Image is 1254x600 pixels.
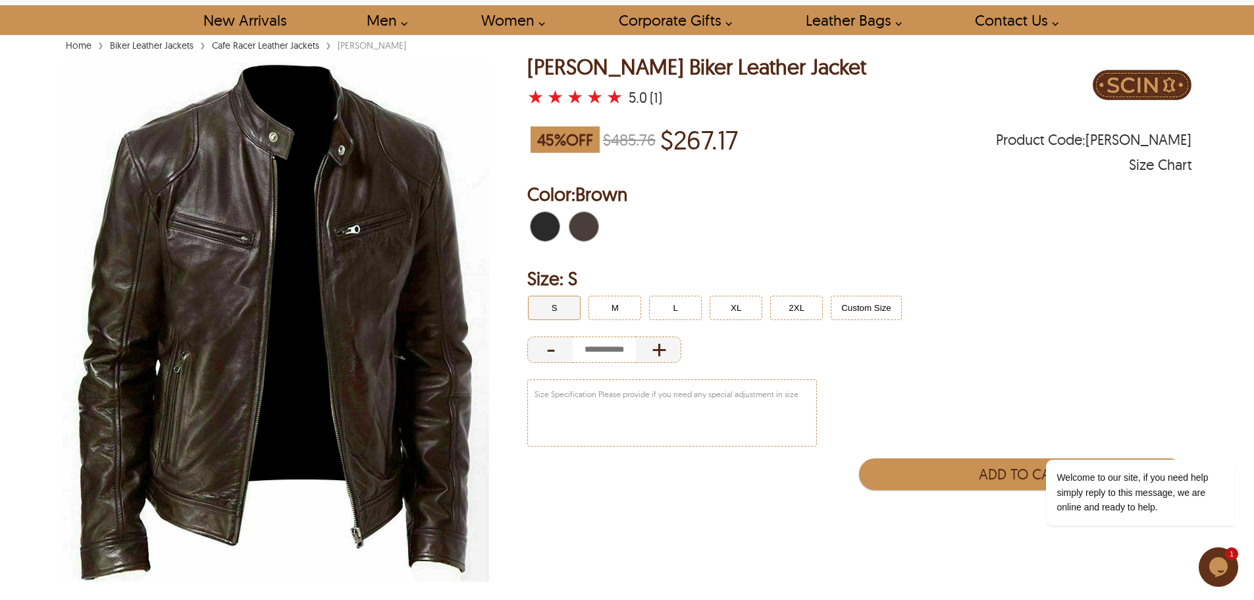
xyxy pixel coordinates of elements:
iframe: chat widget [1199,547,1241,587]
button: Click to select Custom Size [831,296,902,320]
label: 5 rating [606,90,623,103]
a: contact-us [960,5,1066,35]
div: Black [527,209,563,244]
strike: $485.76 [603,130,656,150]
label: 1 rating [527,90,544,103]
textarea: Size Specification Please provide if you need any special adjustment in size. [528,380,816,446]
iframe: chat widget [1004,385,1241,541]
span: 45 % OFF [531,126,600,153]
h2: Selected Filter by Size: S [527,265,1191,292]
span: › [98,33,103,56]
a: Shop New Arrivals [188,5,301,35]
span: › [326,33,331,56]
span: Product Code: ROY [996,133,1191,146]
a: Shop Leather Bags [791,5,909,35]
img: Mens Sword Cafe Racer Biker Real Sheepskin Leather Jacket by SCIN [63,55,489,589]
div: Brown [566,209,602,244]
button: Click to select L [649,296,702,320]
a: Shop Women Leather Jackets [466,5,552,35]
span: Brown [575,182,627,205]
div: Size Chart [1129,158,1191,171]
button: Click to select S [528,296,581,320]
label: 4 rating [587,90,603,103]
div: [PERSON_NAME] [334,39,409,52]
a: Shop Leather Corporate Gifts [604,5,739,35]
a: shop men's leather jackets [352,5,415,35]
div: (1) [650,91,662,104]
img: Brand Logo PDP Image [1093,55,1191,115]
a: Brand Logo PDP Image [1093,55,1191,118]
p: Price of $267.17 [660,124,738,155]
a: Biker Leather Jackets [107,40,197,51]
a: Roy Sheepskin Biker Leather Jacket with a 5 Star Rating and 1 Product Review } [527,88,626,107]
h1: Roy Sheepskin Biker Leather Jacket [527,55,866,78]
h2: Selected Color: by Brown [527,181,1191,207]
div: 5.0 [629,91,647,104]
a: Home [63,40,95,51]
button: Add to Cart [859,458,1184,490]
span: › [200,33,205,56]
button: Click to select M [588,296,641,320]
iframe: PayPal [860,497,1185,526]
label: 3 rating [567,90,583,103]
div: [PERSON_NAME] Biker Leather Jacket [527,55,866,78]
div: Increase Quantity of Item [636,337,681,363]
button: Click to select XL [710,296,762,320]
label: 2 rating [547,90,563,103]
a: Cafe Racer Leather Jackets [209,40,323,51]
div: Decrease Quantity of Item [527,337,573,363]
button: Click to select 2XL [770,296,823,320]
